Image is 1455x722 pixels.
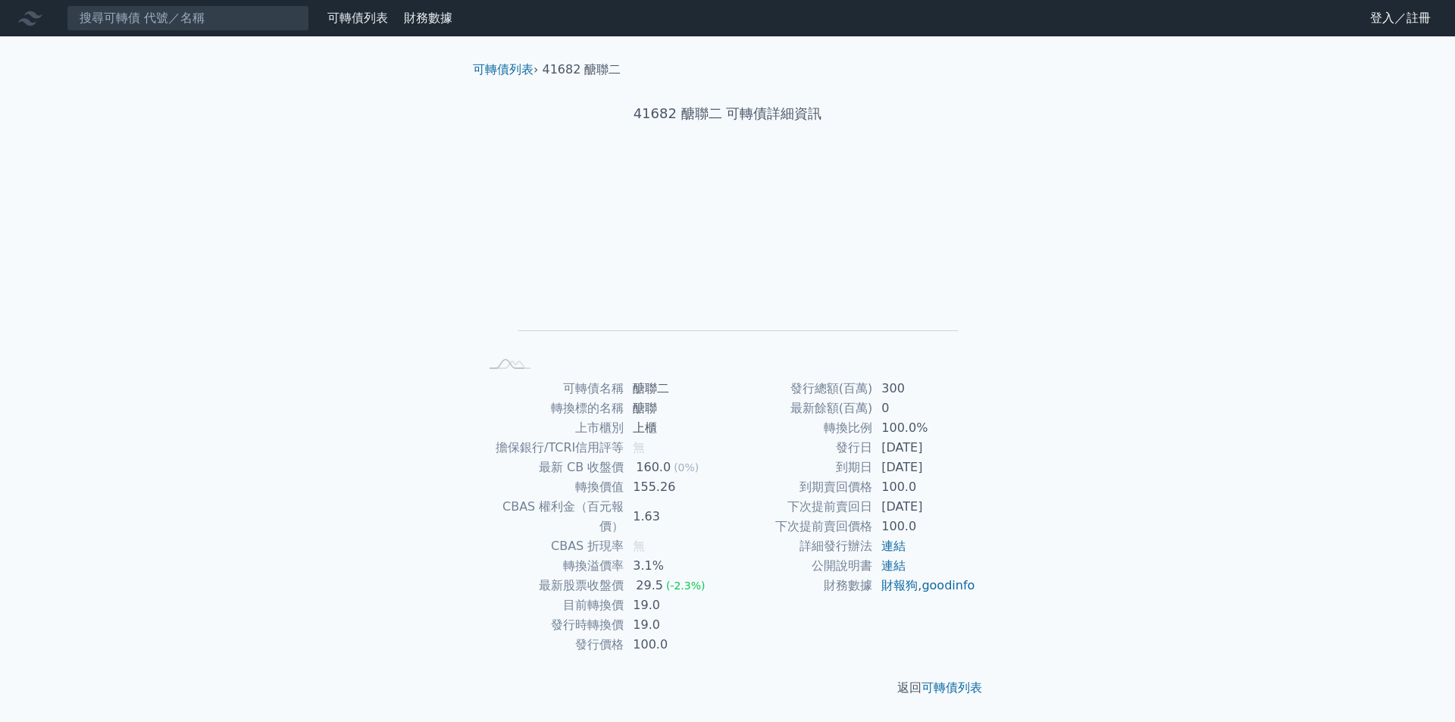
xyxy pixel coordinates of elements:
td: 最新 CB 收盤價 [479,458,624,477]
a: 可轉債列表 [473,62,533,77]
td: 醣聯二 [624,379,727,399]
td: 公開說明書 [727,556,872,576]
td: 下次提前賣回日 [727,497,872,517]
span: (-2.3%) [666,580,706,592]
g: Chart [504,172,959,353]
span: 無 [633,440,645,455]
p: 返回 [461,679,994,697]
td: 財務數據 [727,576,872,595]
div: 160.0 [633,458,674,477]
a: 登入／註冊 [1358,6,1443,30]
td: 100.0 [872,517,976,536]
td: , [872,576,976,595]
a: 可轉債列表 [921,680,982,695]
td: [DATE] [872,438,976,458]
li: 41682 醣聯二 [543,61,621,79]
a: goodinfo [921,578,975,592]
td: 可轉債名稱 [479,379,624,399]
td: 詳細發行辦法 [727,536,872,556]
a: 連結 [881,539,906,553]
input: 搜尋可轉債 代號／名稱 [67,5,309,31]
td: 目前轉換價 [479,595,624,615]
td: 100.0 [872,477,976,497]
td: 發行日 [727,438,872,458]
td: 100.0% [872,418,976,438]
td: 上市櫃別 [479,418,624,438]
td: 19.0 [624,595,727,615]
td: 轉換溢價率 [479,556,624,576]
span: 無 [633,539,645,553]
a: 財報狗 [881,578,918,592]
a: 連結 [881,558,906,573]
td: 1.63 [624,497,727,536]
td: 到期日 [727,458,872,477]
a: 財務數據 [404,11,452,25]
td: 155.26 [624,477,727,497]
td: 發行價格 [479,635,624,655]
td: 發行時轉換價 [479,615,624,635]
td: 擔保銀行/TCRI信用評等 [479,438,624,458]
td: 100.0 [624,635,727,655]
td: 轉換價值 [479,477,624,497]
td: [DATE] [872,497,976,517]
td: 醣聯 [624,399,727,418]
td: 上櫃 [624,418,727,438]
td: 下次提前賣回價格 [727,517,872,536]
td: 到期賣回價格 [727,477,872,497]
td: CBAS 折現率 [479,536,624,556]
td: [DATE] [872,458,976,477]
div: 29.5 [633,576,666,595]
td: 最新餘額(百萬) [727,399,872,418]
td: CBAS 權利金（百元報價） [479,497,624,536]
td: 3.1% [624,556,727,576]
li: › [473,61,538,79]
h1: 41682 醣聯二 可轉債詳細資訊 [461,103,994,124]
td: 轉換標的名稱 [479,399,624,418]
span: (0%) [674,461,699,474]
td: 轉換比例 [727,418,872,438]
a: 可轉債列表 [327,11,388,25]
td: 300 [872,379,976,399]
td: 19.0 [624,615,727,635]
td: 最新股票收盤價 [479,576,624,595]
td: 發行總額(百萬) [727,379,872,399]
td: 0 [872,399,976,418]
